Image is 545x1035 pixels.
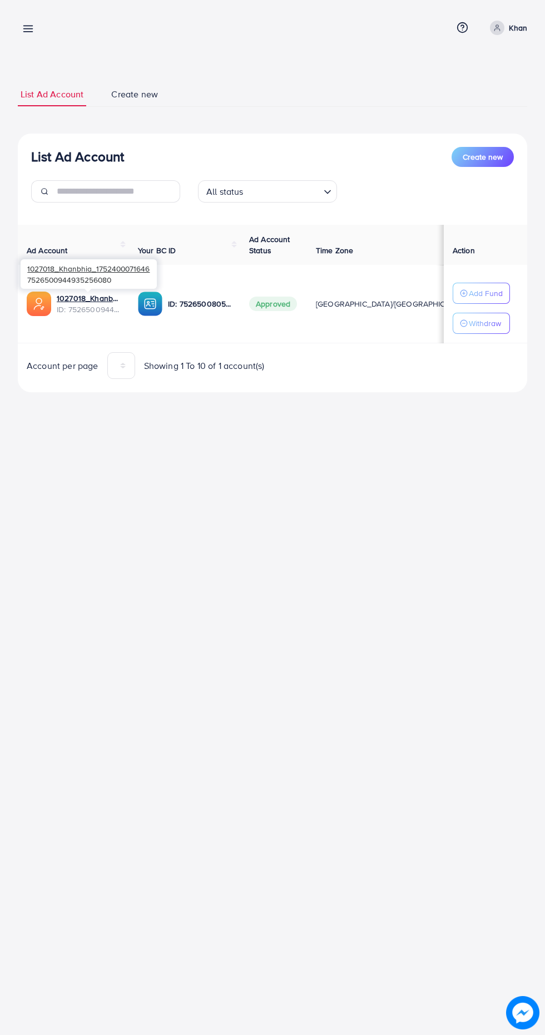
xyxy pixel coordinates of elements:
[453,283,510,304] button: Add Fund
[138,292,162,316] img: ic-ba-acc.ded83a64.svg
[316,245,353,256] span: Time Zone
[453,245,475,256] span: Action
[249,234,290,256] span: Ad Account Status
[21,88,83,101] span: List Ad Account
[509,21,527,34] p: Khan
[27,292,51,316] img: ic-ads-acc.e4c84228.svg
[57,304,120,315] span: ID: 7526500944935256080
[463,151,503,162] span: Create new
[57,293,120,304] a: 1027018_Khanbhia_1752400071646
[506,996,539,1029] img: image
[168,297,231,310] p: ID: 7526500805902909457
[111,88,158,101] span: Create new
[198,180,337,203] div: Search for option
[27,263,150,274] span: 1027018_Khanbhia_1752400071646
[453,313,510,334] button: Withdraw
[204,184,246,200] span: All status
[27,359,98,372] span: Account per page
[469,287,503,300] p: Add Fund
[31,149,124,165] h3: List Ad Account
[249,297,297,311] span: Approved
[27,245,68,256] span: Ad Account
[316,298,470,309] span: [GEOGRAPHIC_DATA]/[GEOGRAPHIC_DATA]
[469,317,501,330] p: Withdraw
[485,21,527,35] a: Khan
[144,359,265,372] span: Showing 1 To 10 of 1 account(s)
[138,245,176,256] span: Your BC ID
[247,181,319,200] input: Search for option
[452,147,514,167] button: Create new
[21,259,157,289] div: 7526500944935256080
